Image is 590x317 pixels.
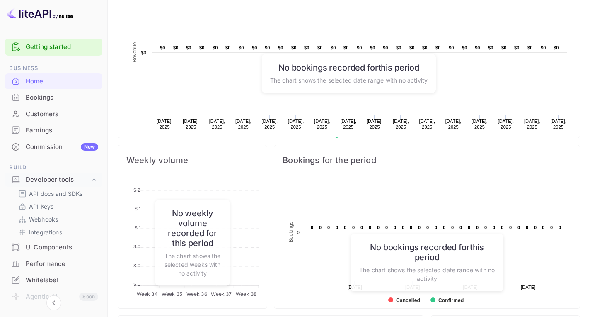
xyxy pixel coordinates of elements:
[211,291,232,297] tspan: Week 37
[164,208,222,248] h6: No weekly volume recorded for this period
[445,119,462,129] text: [DATE], 2025
[29,202,53,211] p: API Keys
[46,295,61,310] button: Collapse navigation
[484,225,487,230] text: 0
[29,215,58,224] p: Webhooks
[370,45,375,50] text: $0
[291,45,297,50] text: $0
[438,297,464,303] text: Confirmed
[15,226,99,238] div: Integrations
[396,297,420,303] text: Cancelled
[475,45,480,50] text: $0
[160,45,165,50] text: $0
[304,45,310,50] text: $0
[514,45,520,50] text: $0
[336,225,338,230] text: 0
[526,225,528,230] text: 0
[541,45,546,50] text: $0
[352,225,355,230] text: 0
[359,242,495,262] h6: No bookings recorded for this period
[26,175,90,185] div: Developer tools
[419,119,435,129] text: [DATE], 2025
[252,45,257,50] text: $0
[270,76,428,84] p: The chart shows the selected date range with no activity
[288,119,304,129] text: [DATE], 2025
[5,90,102,105] a: Bookings
[288,222,294,243] text: Bookings
[5,39,102,56] div: Getting started
[5,239,102,255] a: UI Components
[126,154,259,167] span: Weekly volume
[26,243,98,252] div: UI Components
[501,45,507,50] text: $0
[164,251,222,277] p: The chart shows the selected weeks with no activity
[343,45,349,50] text: $0
[360,225,363,230] text: 0
[137,291,158,297] tspan: Week 34
[15,188,99,200] div: API docs and SDKs
[18,215,96,224] a: Webhooks
[135,206,140,212] tspan: $ 1
[213,45,218,50] text: $0
[319,225,322,230] text: 0
[5,73,102,90] div: Home
[5,90,102,106] div: Bookings
[18,202,96,211] a: API Keys
[383,45,388,50] text: $0
[5,272,102,288] div: Whitelabel
[377,225,380,230] text: 0
[283,154,571,167] span: Bookings for the period
[199,45,205,50] text: $0
[5,122,102,139] div: Earnings
[26,142,98,152] div: Commission
[550,119,566,129] text: [DATE], 2025
[422,45,428,50] text: $0
[29,228,62,237] p: Integrations
[5,173,102,187] div: Developer tools
[186,45,191,50] text: $0
[81,143,98,151] div: New
[542,225,544,230] text: 0
[472,119,488,129] text: [DATE], 2025
[297,230,300,235] text: 0
[265,45,270,50] text: $0
[5,106,102,122] a: Customers
[402,225,404,230] text: 0
[314,119,330,129] text: [DATE], 2025
[135,225,140,231] tspan: $ 1
[236,291,256,297] tspan: Week 38
[340,119,356,129] text: [DATE], 2025
[270,62,428,72] h6: No bookings recorded for this period
[157,119,173,129] text: [DATE], 2025
[488,45,493,50] text: $0
[359,266,495,283] p: The chart shows the selected date range with no activity
[559,225,561,230] text: 0
[331,45,336,50] text: $0
[509,225,512,230] text: 0
[517,225,520,230] text: 0
[342,137,363,143] text: Revenue
[394,225,396,230] text: 0
[183,119,199,129] text: [DATE], 2025
[357,45,362,50] text: $0
[235,119,251,129] text: [DATE], 2025
[133,263,140,268] tspan: $ 0
[5,272,102,288] a: Whitelabel
[132,42,138,62] text: Revenue
[385,225,388,230] text: 0
[468,225,470,230] text: 0
[26,77,98,86] div: Home
[18,228,96,237] a: Integrations
[396,45,401,50] text: $0
[173,45,179,50] text: $0
[451,225,454,230] text: 0
[225,45,231,50] text: $0
[501,225,503,230] text: 0
[15,200,99,212] div: API Keys
[26,93,98,102] div: Bookings
[369,225,371,230] text: 0
[5,73,102,89] a: Home
[443,225,445,230] text: 0
[550,225,553,230] text: 0
[26,126,98,135] div: Earnings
